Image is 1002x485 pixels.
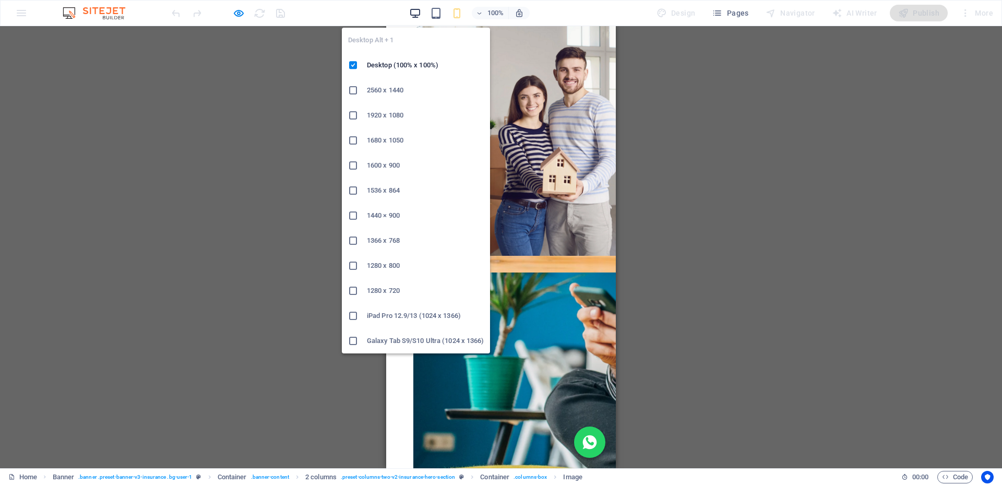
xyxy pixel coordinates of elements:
h6: 100% [487,7,504,19]
span: : [920,473,921,481]
h6: 2560 x 1440 [367,84,484,97]
span: Click to select. Double-click to edit [305,471,337,483]
h6: 1536 x 864 [367,184,484,197]
nav: breadcrumb [53,471,582,483]
h6: 1280 x 800 [367,259,484,272]
span: . columns-box [514,471,547,483]
h6: iPad Pro 12.9/13 (1024 x 1366) [367,310,484,322]
span: . preset-columns-two-v2-insurance-hero-section [341,471,455,483]
span: . banner .preset-banner-v3-insurance .bg-user-1 [78,471,192,483]
img: Editor Logo [60,7,138,19]
span: Click to select. Double-click to edit [563,471,582,483]
span: Pages [712,8,748,18]
div: Design (Ctrl+Alt+Y) [652,5,700,21]
h6: 1680 x 1050 [367,134,484,147]
button: Usercentrics [981,471,994,483]
h6: Session time [901,471,929,483]
span: Click to select. Double-click to edit [218,471,247,483]
span: Click to select. Double-click to edit [53,471,75,483]
button: Pages [708,5,753,21]
a: Click to cancel selection. Double-click to open Pages [8,471,37,483]
i: This element is a customizable preset [196,474,201,480]
h6: 1366 x 768 [367,234,484,247]
span: 00 00 [912,471,928,483]
h6: 1600 x 900 [367,159,484,172]
i: This element is a customizable preset [459,474,464,480]
button: 100% [472,7,509,19]
h6: 1920 x 1080 [367,109,484,122]
h6: Desktop (100% x 100%) [367,59,484,72]
span: . banner-content [251,471,289,483]
h6: Galaxy Tab S9/S10 Ultra (1024 x 1366) [367,335,484,347]
span: Click to select. Double-click to edit [480,471,509,483]
h6: 1440 × 900 [367,209,484,222]
button: Code [937,471,973,483]
i: On resize automatically adjust zoom level to fit chosen device. [515,8,524,18]
a: Skip to main content [4,4,74,13]
h6: 1280 x 720 [367,285,484,297]
span: Code [942,471,968,483]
